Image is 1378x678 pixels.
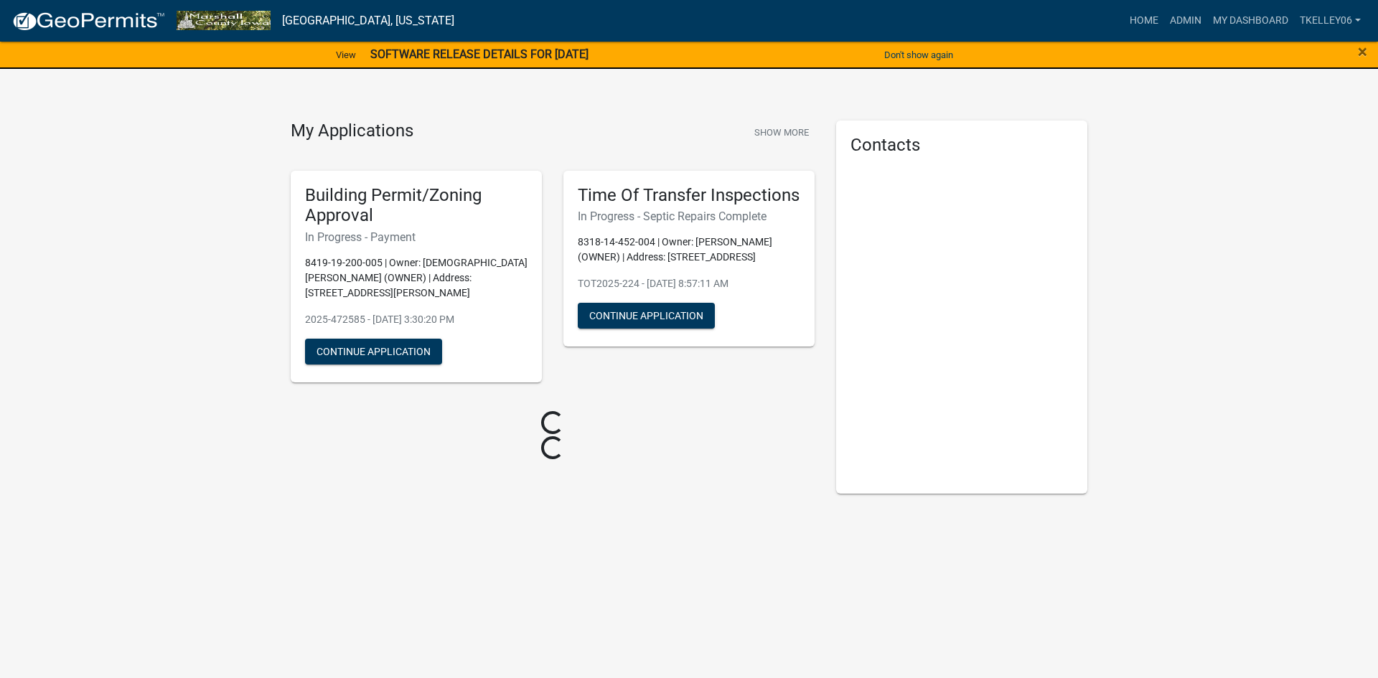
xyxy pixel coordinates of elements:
[282,9,454,33] a: [GEOGRAPHIC_DATA], [US_STATE]
[850,135,1073,156] h5: Contacts
[305,230,528,244] h6: In Progress - Payment
[305,339,442,364] button: Continue Application
[1294,7,1367,34] a: Tkelley06
[305,312,528,327] p: 2025-472585 - [DATE] 3:30:20 PM
[878,43,959,67] button: Don't show again
[749,121,815,144] button: Show More
[330,43,362,67] a: View
[1164,7,1207,34] a: Admin
[305,255,528,301] p: 8419-19-200-005 | Owner: [DEMOGRAPHIC_DATA][PERSON_NAME] (OWNER) | Address: [STREET_ADDRESS][PERS...
[305,185,528,227] h5: Building Permit/Zoning Approval
[177,11,271,30] img: Marshall County, Iowa
[370,47,589,61] strong: SOFTWARE RELEASE DETAILS FOR [DATE]
[578,185,800,206] h5: Time Of Transfer Inspections
[1358,42,1367,62] span: ×
[578,303,715,329] button: Continue Application
[578,276,800,291] p: TOT2025-224 - [DATE] 8:57:11 AM
[1358,43,1367,60] button: Close
[1207,7,1294,34] a: My Dashboard
[578,235,800,265] p: 8318-14-452-004 | Owner: [PERSON_NAME] (OWNER) | Address: [STREET_ADDRESS]
[578,209,800,223] h6: In Progress - Septic Repairs Complete
[1124,7,1164,34] a: Home
[291,121,413,142] h4: My Applications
